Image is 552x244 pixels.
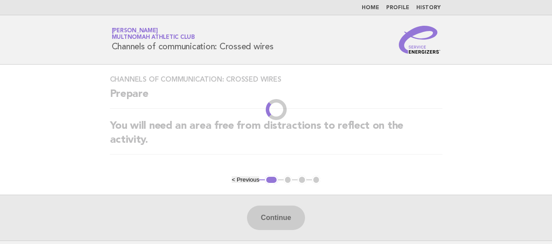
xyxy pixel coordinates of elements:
[386,5,409,10] a: Profile
[112,28,274,51] h1: Channels of communication: Crossed wires
[112,35,195,41] span: Multnomah Athletic Club
[110,87,442,109] h2: Prepare
[110,119,442,155] h2: You will need an area free from distractions to reflect on the activity.
[110,75,442,84] h3: Channels of communication: Crossed wires
[362,5,379,10] a: Home
[399,26,441,54] img: Service Energizers
[112,28,195,40] a: [PERSON_NAME]Multnomah Athletic Club
[416,5,441,10] a: History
